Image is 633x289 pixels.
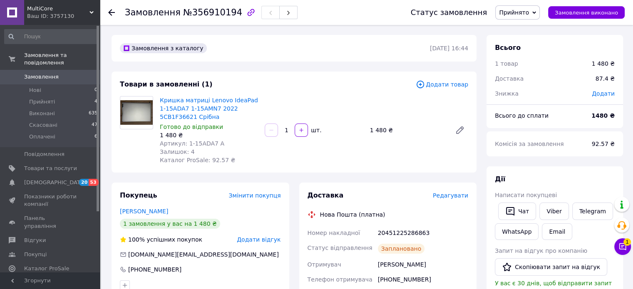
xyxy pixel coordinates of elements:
[89,179,98,186] span: 53
[495,258,607,276] button: Скопіювати запит на відгук
[160,157,235,163] span: Каталог ProSale: 92.57 ₴
[27,5,89,12] span: MultiCore
[24,151,65,158] span: Повідомлення
[591,69,620,88] div: 87.4 ₴
[120,235,202,244] div: успішних покупок
[614,238,631,255] button: Чат з покупцем1
[160,148,195,155] span: Залишок: 4
[183,7,242,17] span: №356910194
[29,98,55,106] span: Прийняті
[108,8,115,17] div: Повернутися назад
[539,203,568,220] a: Viber
[495,223,539,240] a: WhatsApp
[24,237,46,244] span: Відгуки
[24,251,47,258] span: Покупці
[92,121,97,129] span: 47
[128,251,279,258] span: [DOMAIN_NAME][EMAIL_ADDRESS][DOMAIN_NAME]
[308,261,341,268] span: Отримувач
[128,236,145,243] span: 100%
[499,9,529,16] span: Прийнято
[24,215,77,230] span: Панель управління
[495,247,587,254] span: Запит на відгук про компанію
[120,100,153,125] img: Кришка матриці Lenovo IdeaPad 1-15ADA7 1-15AMN7 2022 5CB1F36621 Срібна
[495,175,505,183] span: Дії
[127,265,182,274] div: [PHONE_NUMBER]
[376,225,470,240] div: 20451225286863
[120,43,207,53] div: Замовлення з каталогу
[229,192,281,199] span: Змінити покупця
[29,86,41,94] span: Нові
[378,244,425,254] div: Заплановано
[120,219,220,229] div: 1 замовлення у вас на 1 480 ₴
[495,192,557,198] span: Написати покупцеві
[29,133,55,141] span: Оплачені
[24,265,69,272] span: Каталог ProSale
[24,193,77,208] span: Показники роботи компанії
[623,238,631,246] span: 1
[308,191,344,199] span: Доставка
[495,60,518,67] span: 1 товар
[29,121,57,129] span: Скасовані
[29,110,55,117] span: Виконані
[411,8,487,17] div: Статус замовлення
[495,90,519,97] span: Знижка
[160,97,258,120] a: Кришка матриці Lenovo IdeaPad 1-15ADA7 1-15AMN7 2022 5CB1F36621 Срібна
[120,208,168,215] a: [PERSON_NAME]
[591,112,615,119] b: 1480 ₴
[125,7,181,17] span: Замовлення
[592,59,615,68] div: 1 480 ₴
[308,230,360,236] span: Номер накладної
[160,131,258,139] div: 1 480 ₴
[160,124,223,130] span: Готово до відправки
[433,192,468,199] span: Редагувати
[24,73,59,81] span: Замовлення
[308,245,372,251] span: Статус відправлення
[89,110,97,117] span: 635
[555,10,618,16] span: Замовлення виконано
[376,272,470,287] div: [PHONE_NUMBER]
[592,141,615,147] span: 92.57 ₴
[430,45,468,52] time: [DATE] 16:44
[318,210,387,219] div: Нова Пошта (платна)
[452,122,468,138] a: Редагувати
[24,52,100,67] span: Замовлення та повідомлення
[27,12,100,20] div: Ваш ID: 3757130
[160,140,224,147] span: Артикул: 1-15ADA7 A
[542,223,572,240] button: Email
[572,203,613,220] a: Telegram
[120,191,157,199] span: Покупець
[495,112,549,119] span: Всього до сплати
[495,44,521,52] span: Всього
[367,124,448,136] div: 1 480 ₴
[592,90,615,97] span: Додати
[548,6,625,19] button: Замовлення виконано
[498,203,536,220] button: Чат
[308,276,372,283] span: Телефон отримувача
[24,165,77,172] span: Товари та послуги
[120,80,213,88] span: Товари в замовленні (1)
[24,179,86,186] span: [DEMOGRAPHIC_DATA]
[495,75,524,82] span: Доставка
[4,29,98,44] input: Пошук
[94,98,97,106] span: 4
[94,86,97,94] span: 0
[495,141,564,147] span: Комісія за замовлення
[376,257,470,272] div: [PERSON_NAME]
[416,80,468,89] span: Додати товар
[309,126,322,134] div: шт.
[79,179,89,186] span: 20
[237,236,281,243] span: Додати відгук
[94,133,97,141] span: 6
